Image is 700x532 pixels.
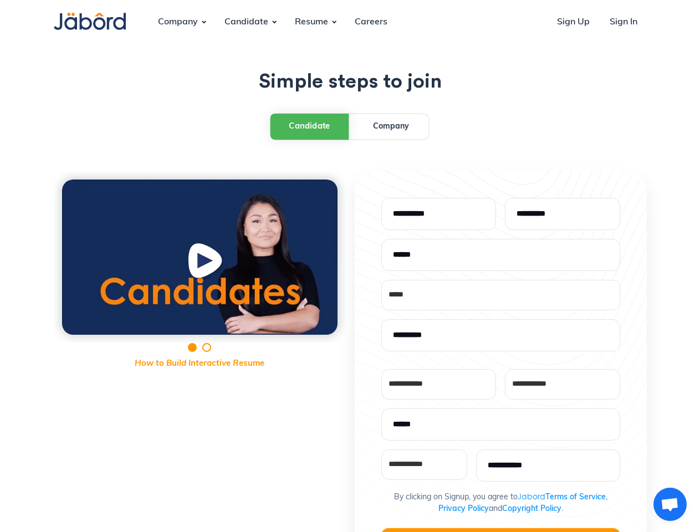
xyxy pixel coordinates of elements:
a: Company [354,114,428,139]
div: Candidate [216,7,277,37]
div: Resume [286,7,337,37]
h1: Simple steps to join [54,71,647,93]
div: 1 of 2 [54,171,346,343]
div: carousel [54,171,346,370]
div: Show slide 2 of 2 [202,343,211,352]
p: How to Build Interactive Resume [54,358,346,371]
div: Show slide 1 of 2 [188,343,197,352]
a: Privacy Policy [438,505,489,513]
span: Jabord [518,492,545,501]
a: Sign In [601,7,646,37]
a: Careers [346,7,396,37]
div: Candidate [289,120,330,132]
img: Play Button [186,242,228,285]
a: JabordTerms of Service [518,493,606,502]
p: By clicking on Signup, you agree to , and . [394,490,607,515]
a: Copyright Policy [502,505,561,513]
a: Sign Up [548,7,599,37]
a: Open chat [653,488,687,521]
div: Company [149,7,207,37]
a: open lightbox [62,180,338,335]
img: Jabord [54,13,126,30]
div: Company [373,121,409,132]
img: Candidate Thumbnail [62,180,338,335]
a: Candidate [270,113,349,139]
